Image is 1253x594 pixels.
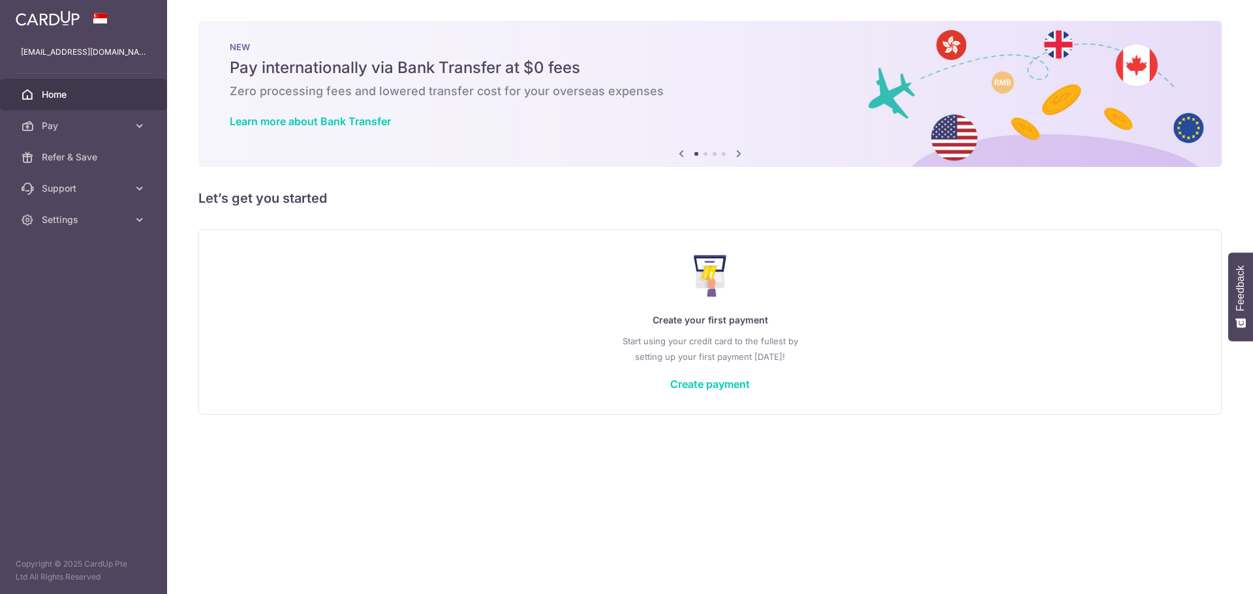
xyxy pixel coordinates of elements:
[230,115,391,128] a: Learn more about Bank Transfer
[42,88,128,101] span: Home
[1228,252,1253,341] button: Feedback - Show survey
[198,21,1222,167] img: Bank transfer banner
[42,151,128,164] span: Refer & Save
[694,255,727,297] img: Make Payment
[230,42,1190,52] p: NEW
[1169,555,1240,587] iframe: Opens a widget where you can find more information
[230,57,1190,78] h5: Pay internationally via Bank Transfer at $0 fees
[198,188,1222,209] h5: Let’s get you started
[16,10,80,26] img: CardUp
[670,378,750,391] a: Create payment
[42,213,128,226] span: Settings
[1235,265,1246,311] span: Feedback
[21,46,146,59] p: [EMAIL_ADDRESS][DOMAIN_NAME]
[42,182,128,195] span: Support
[230,83,1190,99] h6: Zero processing fees and lowered transfer cost for your overseas expenses
[225,312,1195,328] p: Create your first payment
[225,333,1195,364] p: Start using your credit card to the fullest by setting up your first payment [DATE]!
[42,119,128,132] span: Pay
